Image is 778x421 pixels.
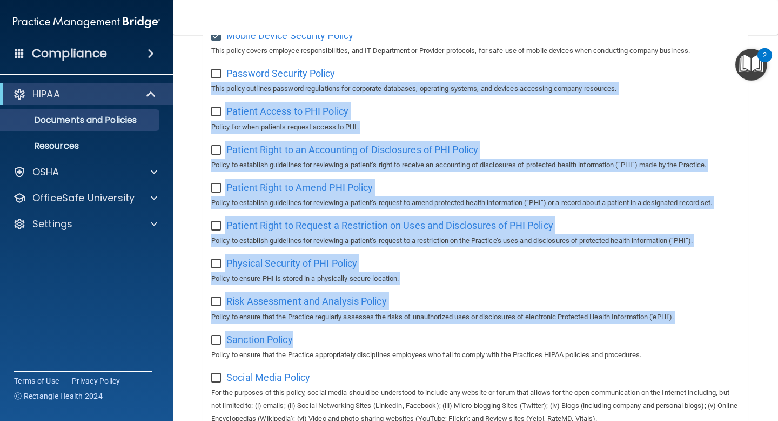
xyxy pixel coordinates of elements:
p: OSHA [32,166,59,179]
p: Policy to ensure that the Practice appropriately disciplines employees who fail to comply with th... [211,348,740,361]
p: This policy outlines password regulations for corporate databases, operating systems, and devices... [211,82,740,95]
p: Policy for when patients request access to PHI. [211,121,740,134]
iframe: Drift Widget Chat Controller [724,346,765,387]
span: Patient Right to Request a Restriction on Uses and Disclosures of PHI Policy [226,220,553,231]
div: 2 [763,55,767,69]
p: Settings [32,218,72,231]
span: Physical Security of PHI Policy [226,258,357,269]
p: Policy to establish guidelines for reviewing a patient’s request to amend protected health inform... [211,196,740,209]
span: Ⓒ Rectangle Health 2024 [14,391,103,402]
img: PMB logo [13,11,160,33]
span: Social Media Policy [226,372,310,383]
span: Password Security Policy [226,68,335,79]
h4: Compliance [32,46,107,61]
span: Sanction Policy [226,334,293,345]
p: Policy to establish guidelines for reviewing a patient’s right to receive an accounting of disclo... [211,159,740,172]
span: Risk Assessment and Analysis Policy [226,295,387,307]
p: OfficeSafe University [32,192,135,205]
p: Policy to establish guidelines for reviewing a patient’s request to a restriction on the Practice... [211,234,740,247]
p: Policy to ensure PHI is stored in a physically secure location. [211,272,740,285]
a: Privacy Policy [72,376,120,386]
p: Policy to ensure that the Practice regularly assesses the risks of unauthorized uses or disclosur... [211,311,740,324]
p: Resources [7,141,155,152]
span: Patient Right to an Accounting of Disclosures of PHI Policy [226,144,478,155]
span: Mobile Device Security Policy [226,30,353,41]
p: Documents and Policies [7,115,155,126]
button: Open Resource Center, 2 new notifications [735,49,767,81]
a: Terms of Use [14,376,59,386]
span: Patient Access to PHI Policy [226,106,348,117]
p: HIPAA [32,88,60,101]
a: OfficeSafe University [13,192,157,205]
a: HIPAA [13,88,157,101]
p: This policy covers employee responsibilities, and IT Department or Provider protocols, for safe u... [211,44,740,57]
a: OSHA [13,166,157,179]
span: Patient Right to Amend PHI Policy [226,182,373,193]
a: Settings [13,218,157,231]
